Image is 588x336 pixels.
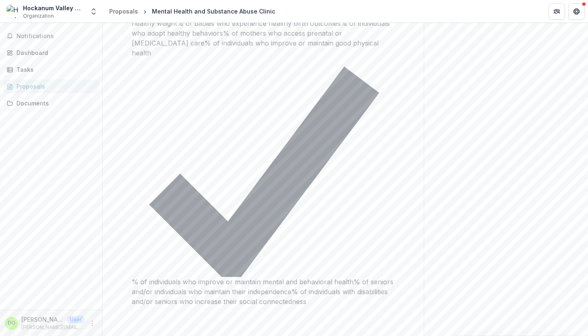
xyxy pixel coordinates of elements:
p: User [67,316,84,323]
span: % of seniors and/or individuals who maintain their independence [132,278,393,296]
span: % of individuals with disabilities and/or seniors who increase their social connectedness [132,288,388,306]
p: [PERSON_NAME] [21,315,64,324]
a: Proposals [106,5,141,17]
span: % of babies who experience healthy birth outcomes [177,19,341,27]
div: Documents [16,99,92,107]
nav: breadcrumb [106,5,278,17]
div: Proposals [109,7,138,16]
span: Notifications [16,33,96,40]
img: Hockanum Valley Community Council, Inc. [7,5,20,18]
div: David O'Rourke [8,320,16,326]
a: Proposals [3,80,99,93]
span: % of mothers who access prenatal or [MEDICAL_DATA] care [132,29,342,47]
span: % of individuals who improve or maintain good physical health [132,39,379,57]
a: Documents [3,96,99,110]
div: Dashboard [16,48,92,57]
div: Mental Health and Substance Abuse Clinic [152,7,275,16]
button: More [87,318,97,328]
span: Organization [23,12,54,20]
div: Tasks [16,65,92,74]
button: Open entity switcher [88,3,99,20]
p: [PERSON_NAME][EMAIL_ADDRESS][DOMAIN_NAME] [21,324,84,331]
button: Partners [549,3,565,20]
div: Proposals [16,82,92,91]
a: Dashboard [3,46,99,59]
div: Hockanum Valley Community Council, Inc. [23,4,85,12]
a: Tasks [3,63,99,76]
span: % of individuals who improve or maintain mental and behavioral health [132,278,354,286]
button: Notifications [3,30,99,43]
button: Get Help [568,3,585,20]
